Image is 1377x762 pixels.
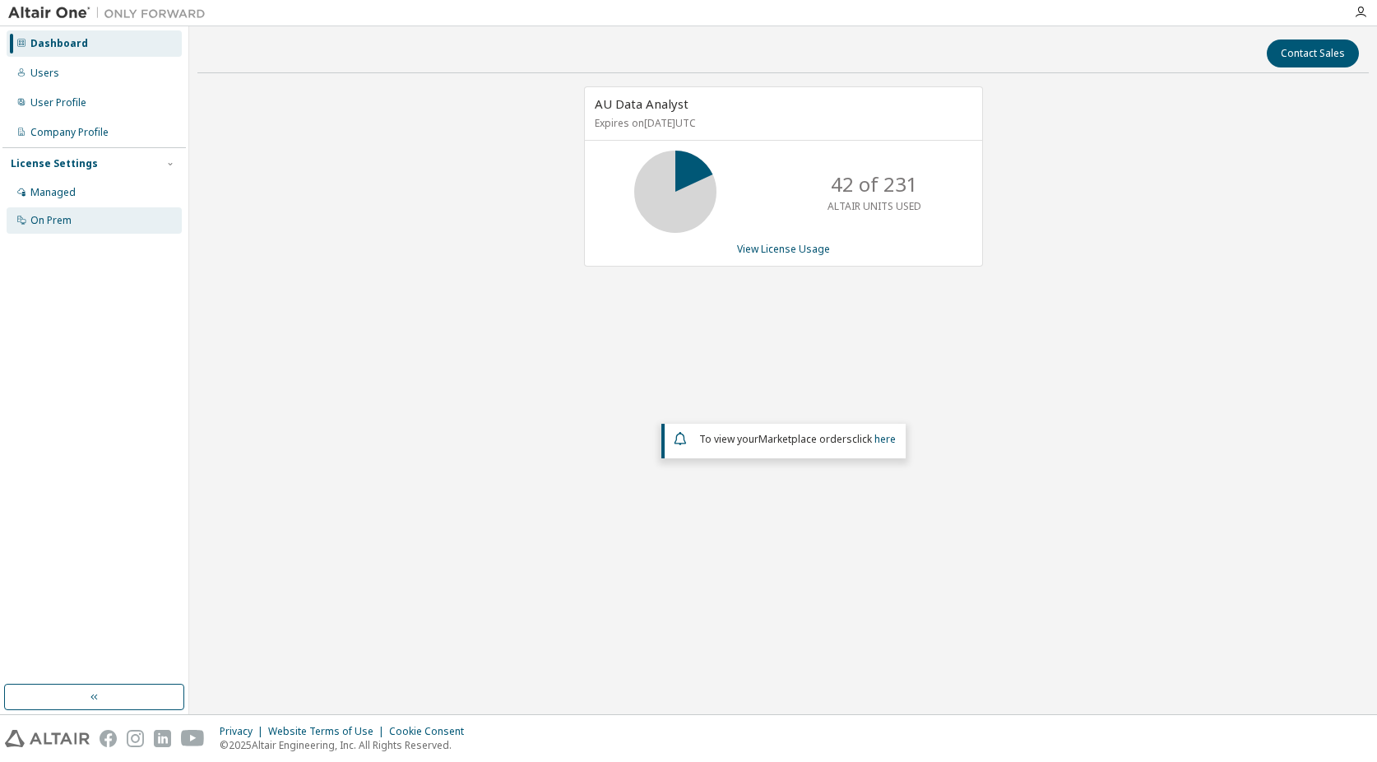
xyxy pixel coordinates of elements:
p: 42 of 231 [831,170,918,198]
img: youtube.svg [181,730,205,747]
p: ALTAIR UNITS USED [828,199,921,213]
div: Website Terms of Use [268,725,389,738]
span: To view your click [699,432,896,446]
div: User Profile [30,96,86,109]
img: instagram.svg [127,730,144,747]
div: Company Profile [30,126,109,139]
div: Users [30,67,59,80]
img: altair_logo.svg [5,730,90,747]
p: © 2025 Altair Engineering, Inc. All Rights Reserved. [220,738,474,752]
div: License Settings [11,157,98,170]
div: On Prem [30,214,72,227]
div: Cookie Consent [389,725,474,738]
p: Expires on [DATE] UTC [595,116,968,130]
a: here [874,432,896,446]
img: linkedin.svg [154,730,171,747]
em: Marketplace orders [758,432,852,446]
span: AU Data Analyst [595,95,688,112]
button: Contact Sales [1267,39,1359,67]
img: facebook.svg [100,730,117,747]
div: Privacy [220,725,268,738]
a: View License Usage [737,242,830,256]
img: Altair One [8,5,214,21]
div: Managed [30,186,76,199]
div: Dashboard [30,37,88,50]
